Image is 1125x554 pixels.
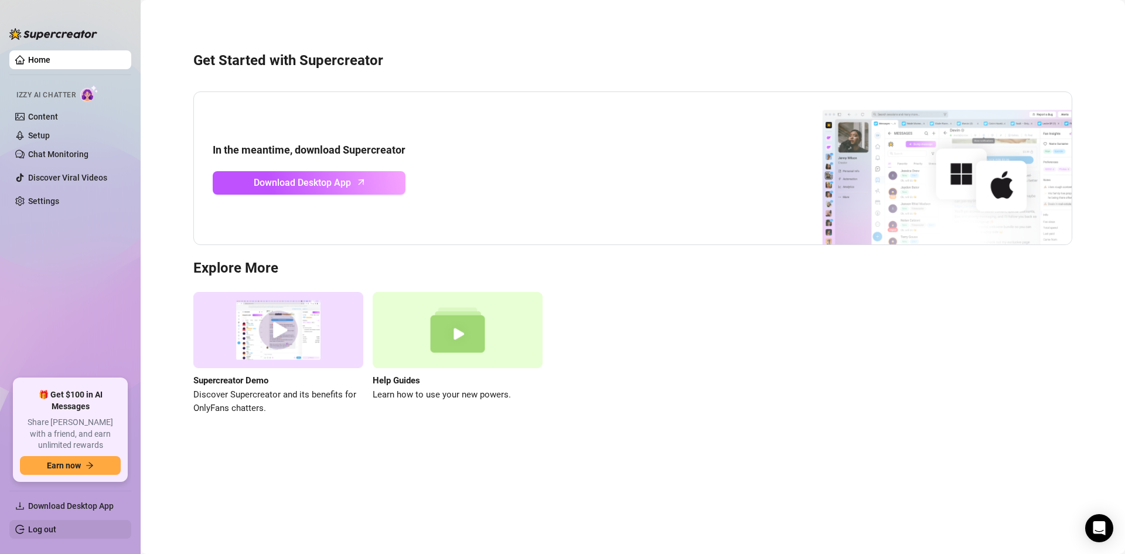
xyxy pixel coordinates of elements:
img: help guides [373,292,543,369]
a: Discover Viral Videos [28,173,107,182]
div: Open Intercom Messenger [1085,514,1113,542]
img: download app [779,92,1072,244]
span: arrow-up [354,175,368,189]
a: Download Desktop Apparrow-up [213,171,405,195]
img: logo-BBDzfeDw.svg [9,28,97,40]
a: Chat Monitoring [28,149,88,159]
span: Download Desktop App [28,501,114,511]
span: 🎁 Get $100 in AI Messages [20,389,121,412]
span: Download Desktop App [254,175,351,190]
h3: Get Started with Supercreator [193,52,1072,70]
a: Setup [28,131,50,140]
a: Settings [28,196,59,206]
img: supercreator demo [193,292,363,369]
button: Earn nowarrow-right [20,456,121,475]
strong: Supercreator Demo [193,375,268,386]
strong: Help Guides [373,375,420,386]
a: Content [28,112,58,121]
h3: Explore More [193,259,1072,278]
a: Home [28,55,50,64]
span: Earn now [47,461,81,470]
a: Supercreator DemoDiscover Supercreator and its benefits for OnlyFans chatters. [193,292,363,416]
a: Log out [28,525,56,534]
span: Share [PERSON_NAME] with a friend, and earn unlimited rewards [20,417,121,451]
span: download [15,501,25,511]
span: Izzy AI Chatter [16,90,76,101]
span: Learn how to use your new powers. [373,388,543,402]
span: arrow-right [86,461,94,470]
strong: In the meantime, download Supercreator [213,144,405,156]
img: AI Chatter [80,85,98,102]
span: Discover Supercreator and its benefits for OnlyFans chatters. [193,388,363,416]
a: Help GuidesLearn how to use your new powers. [373,292,543,416]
